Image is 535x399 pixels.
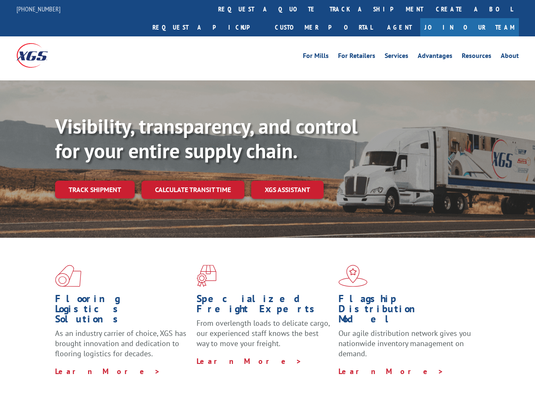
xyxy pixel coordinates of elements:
[55,328,186,358] span: As an industry carrier of choice, XGS has brought innovation and dedication to flooring logistics...
[197,356,302,366] a: Learn More >
[269,18,379,36] a: Customer Portal
[338,52,375,62] a: For Retailers
[418,52,452,62] a: Advantages
[303,52,329,62] a: For Mills
[55,181,135,198] a: Track shipment
[197,294,332,318] h1: Specialized Freight Experts
[197,318,332,356] p: From overlength loads to delicate cargo, our experienced staff knows the best way to move your fr...
[197,265,216,287] img: xgs-icon-focused-on-flooring-red
[55,265,81,287] img: xgs-icon-total-supply-chain-intelligence-red
[55,366,161,376] a: Learn More >
[338,294,474,328] h1: Flagship Distribution Model
[420,18,519,36] a: Join Our Team
[55,294,190,328] h1: Flooring Logistics Solutions
[338,366,444,376] a: Learn More >
[251,181,324,199] a: XGS ASSISTANT
[462,52,491,62] a: Resources
[385,52,408,62] a: Services
[501,52,519,62] a: About
[379,18,420,36] a: Agent
[141,181,244,199] a: Calculate transit time
[17,5,61,13] a: [PHONE_NUMBER]
[338,265,368,287] img: xgs-icon-flagship-distribution-model-red
[338,328,471,358] span: Our agile distribution network gives you nationwide inventory management on demand.
[146,18,269,36] a: Request a pickup
[55,113,358,164] b: Visibility, transparency, and control for your entire supply chain.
